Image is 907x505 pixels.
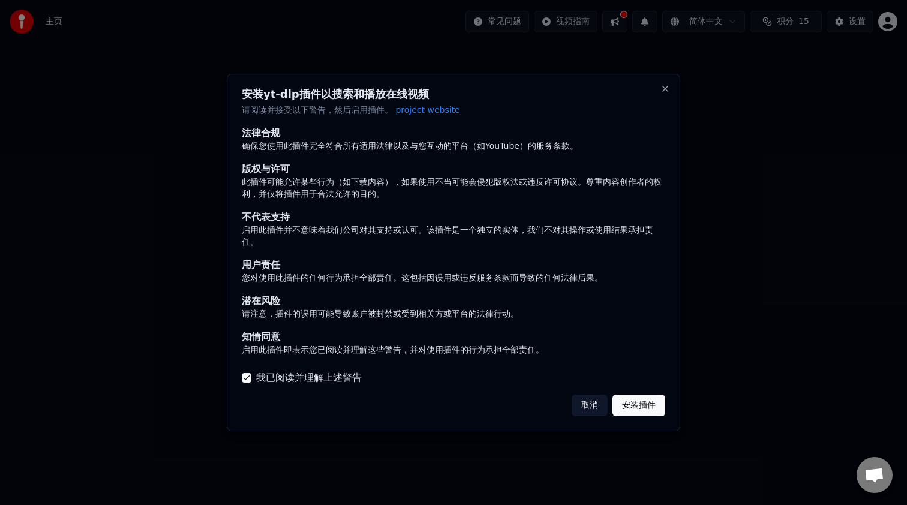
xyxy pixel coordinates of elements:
[256,371,362,385] label: 我已阅读并理解上述警告
[242,344,665,356] div: 启用此插件即表示您已阅读并理解这些警告，并对使用插件的行为承担全部责任。
[242,104,665,116] p: 请阅读并接受以下警告，然后启用插件。
[395,105,459,115] span: project website
[242,294,665,308] div: 潜在风险
[242,162,665,176] div: 版权与许可
[242,330,665,344] div: 知情同意
[242,224,665,248] div: 启用此插件并不意味着我们公司对其支持或认可。该插件是一个独立的实体，我们不对其操作或使用结果承担责任。
[572,395,608,416] button: 取消
[242,308,665,320] div: 请注意，插件的误用可能导致账户被封禁或受到相关方或平台的法律行动。
[242,272,665,284] div: 您对使用此插件的任何行为承担全部责任。这包括因误用或违反服务条款而导致的任何法律后果。
[242,140,665,152] div: 确保您使用此插件完全符合所有适用法律以及与您互动的平台（如YouTube）的服务条款。
[242,126,665,140] div: 法律合规
[612,395,665,416] button: 安装插件
[242,210,665,224] div: 不代表支持
[242,258,665,272] div: 用户责任
[242,89,665,100] h2: 安装yt-dlp插件以搜索和播放在线视频
[242,176,665,200] div: 此插件可能允许某些行为（如下载内容），如果使用不当可能会侵犯版权法或违反许可协议。尊重内容创作者的权利，并仅将插件用于合法允许的目的。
